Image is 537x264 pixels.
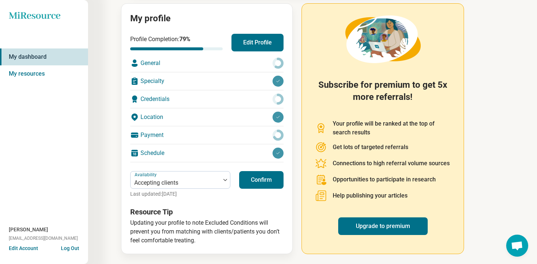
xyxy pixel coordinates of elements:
[130,72,284,90] div: Specialty
[333,191,408,200] p: Help publishing your articles
[130,35,223,50] div: Profile Completion:
[333,159,450,168] p: Connections to high referral volume sources
[231,34,284,51] button: Edit Profile
[61,245,79,250] button: Log Out
[315,79,450,111] h2: Subscribe for premium to get 5x more referrals!
[338,217,428,235] a: Upgrade to premium
[130,54,284,72] div: General
[130,90,284,108] div: Credentials
[333,143,408,152] p: Get lots of targeted referrals
[130,190,230,198] p: Last updated: [DATE]
[130,108,284,126] div: Location
[130,126,284,144] div: Payment
[333,119,450,137] p: Your profile will be ranked at the top of search results
[135,172,158,177] label: Availability
[333,175,436,184] p: Opportunities to participate in research
[9,245,38,252] button: Edit Account
[506,235,528,257] div: Open chat
[239,171,284,189] button: Confirm
[130,218,284,245] p: Updating your profile to note Excluded Conditions will prevent you from matching with clients/pat...
[130,207,284,217] h3: Resource Tip
[9,226,48,234] span: [PERSON_NAME]
[130,12,284,25] h2: My profile
[179,36,190,43] span: 79 %
[9,235,78,242] span: [EMAIL_ADDRESS][DOMAIN_NAME]
[130,144,284,162] div: Schedule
